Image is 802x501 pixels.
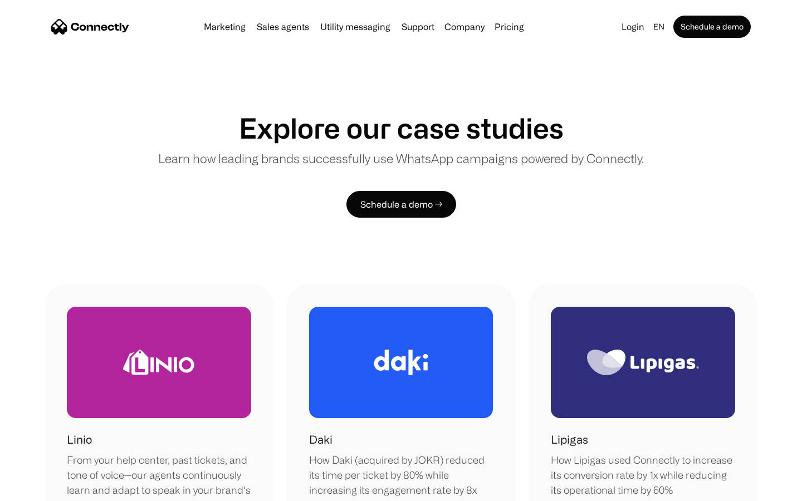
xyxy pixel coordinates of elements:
[346,191,456,218] a: Schedule a demo →
[551,431,588,448] h1: Lipigas
[123,350,194,375] img: Linio Logo
[617,19,649,35] a: Login
[309,431,332,448] h1: Daki
[551,453,735,498] div: How Lipigas used Connectly to increase its conversion rate by 1x while reducing its operational t...
[397,22,439,31] a: Support
[316,22,395,31] a: Utility messaging
[11,480,67,497] aside: Language selected: English
[239,111,564,145] h1: Explore our case studies
[673,16,751,38] a: Schedule a demo
[374,350,428,375] img: Daki Logo
[444,19,485,35] div: Company
[22,482,67,497] ul: Language list
[653,19,664,35] div: en
[490,22,529,31] a: Pricing
[199,22,250,31] a: Marketing
[67,431,92,448] h1: Linio
[158,149,644,168] p: Learn how leading brands successfully use WhatsApp campaigns powered by Connectly.
[252,22,314,31] a: Sales agents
